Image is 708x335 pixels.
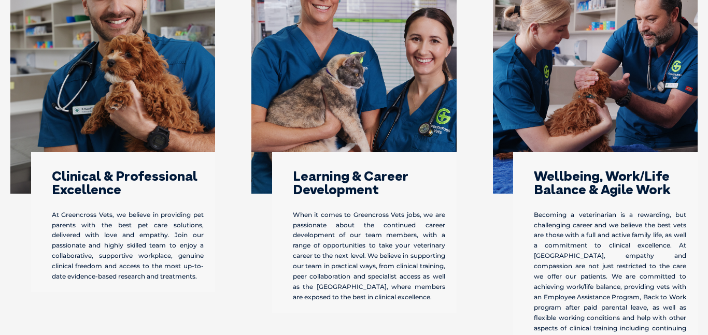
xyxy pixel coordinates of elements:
[293,210,445,302] p: When it comes to Greencross Vets jobs, we are passionate about the continued career development o...
[293,169,445,196] h3: Learning & Career Development
[52,169,204,196] h3: Clinical & Professional Excellence
[52,210,204,282] p: At Greencross Vets, we believe in providing pet parents with the best pet care solutions, deliver...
